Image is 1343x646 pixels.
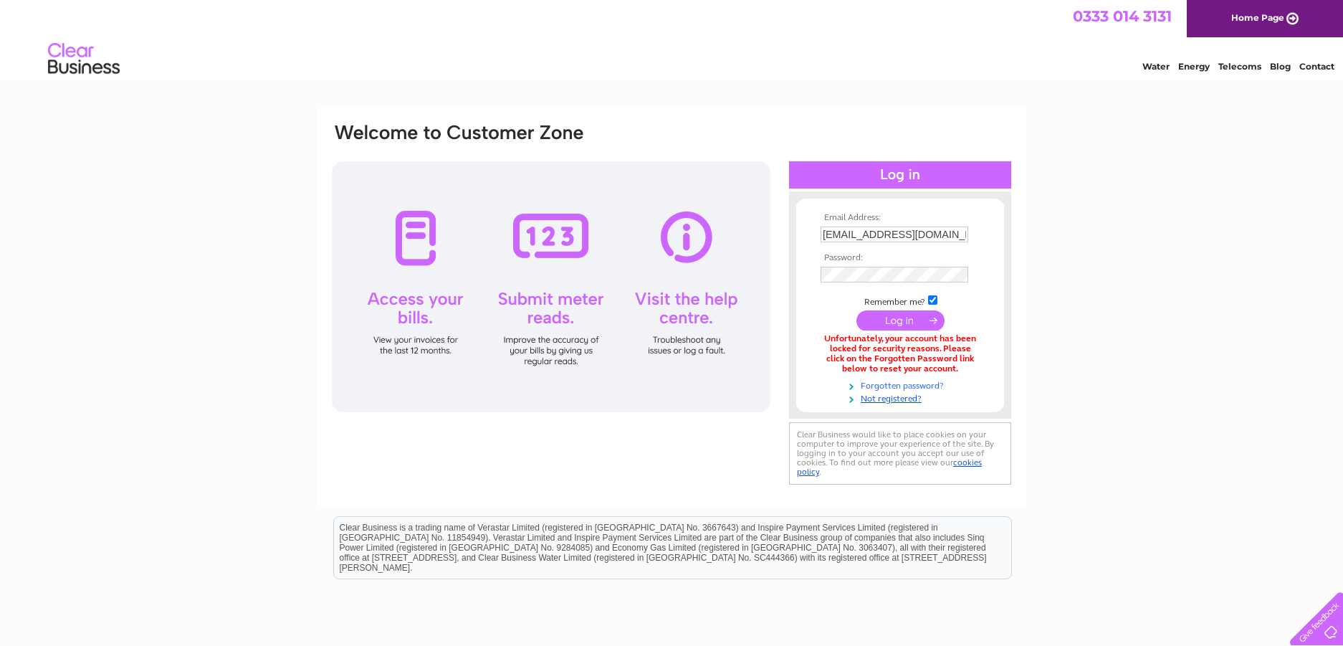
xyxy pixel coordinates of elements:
[1218,61,1261,72] a: Telecoms
[856,310,945,331] input: Submit
[334,8,1011,70] div: Clear Business is a trading name of Verastar Limited (registered in [GEOGRAPHIC_DATA] No. 3667643...
[1270,61,1291,72] a: Blog
[789,422,1011,485] div: Clear Business would like to place cookies on your computer to improve your experience of the sit...
[817,213,983,223] th: Email Address:
[797,457,982,477] a: cookies policy
[817,293,983,308] td: Remember me?
[817,253,983,263] th: Password:
[1299,61,1334,72] a: Contact
[47,37,120,81] img: logo.png
[1073,7,1172,25] a: 0333 014 3131
[1178,61,1210,72] a: Energy
[821,378,983,391] a: Forgotten password?
[821,334,980,374] div: Unfortunately, your account has been locked for security reasons. Please click on the Forgotten P...
[821,391,983,404] a: Not registered?
[1142,61,1170,72] a: Water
